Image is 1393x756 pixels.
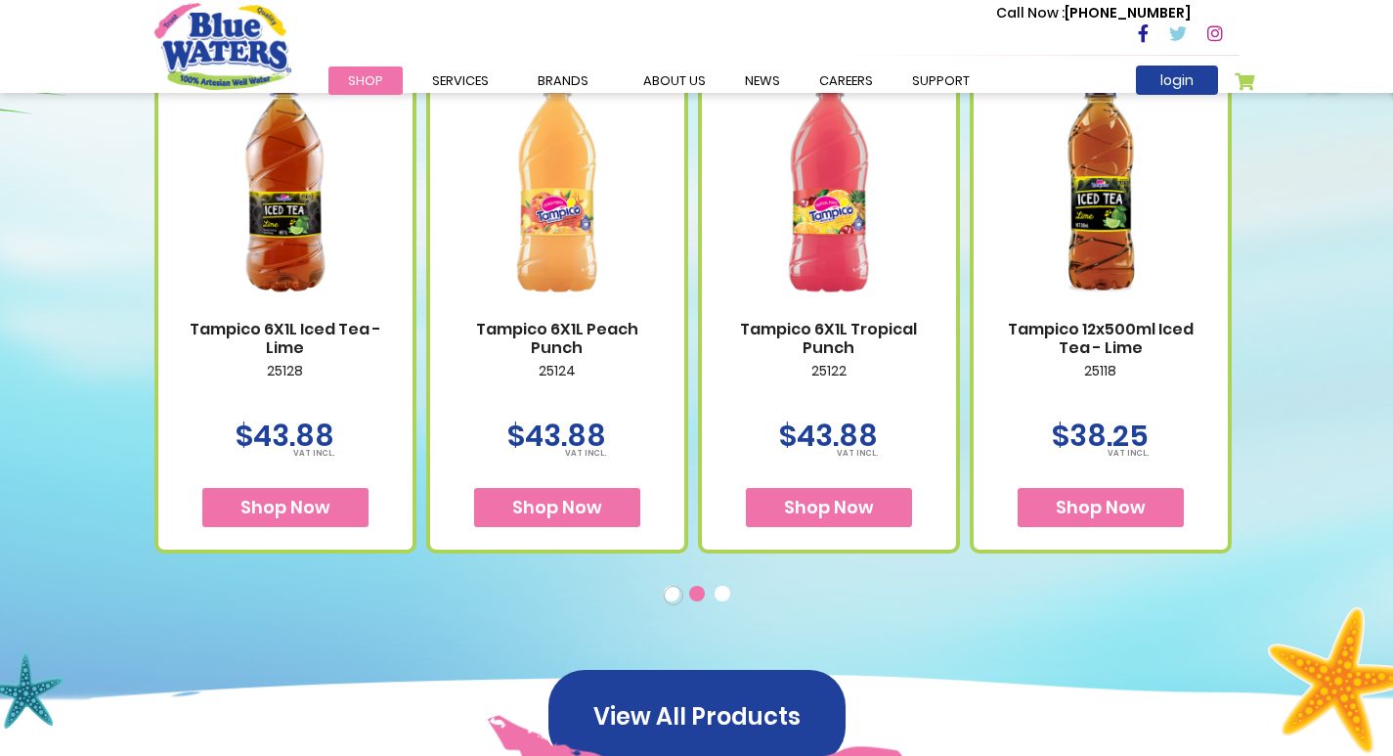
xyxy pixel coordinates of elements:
img: Tampico 6X1L Tropical Punch [721,50,936,319]
button: Shop Now [474,488,640,527]
span: Brands [538,71,588,90]
button: Shop Now [746,488,912,527]
span: Shop Now [512,495,602,519]
button: Shop Now [1018,488,1184,527]
img: Tampico 12x500ml Iced Tea - Lime [993,50,1208,319]
a: login [1136,66,1218,95]
span: Shop Now [240,495,330,519]
p: 25124 [450,363,665,404]
span: $38.25 [1052,415,1149,457]
p: [PHONE_NUMBER] [996,3,1191,23]
a: Tampico 6X1L Iced Tea - Lime [178,320,393,357]
span: Call Now : [996,3,1065,22]
span: $43.88 [779,415,878,457]
a: support [892,67,989,95]
span: $43.88 [507,415,606,457]
p: 25118 [993,363,1208,404]
button: 3 of 3 [715,586,734,605]
p: 25128 [178,363,393,404]
span: Shop Now [1056,495,1146,519]
a: Tampico 6X1L Tropical Punch [721,320,936,357]
a: View All Products [548,704,846,727]
button: Shop Now [202,488,369,527]
span: $43.88 [236,415,334,457]
span: Shop [348,71,383,90]
img: Tampico 6X1L Peach Punch [450,50,665,319]
button: 2 of 3 [689,586,709,605]
a: Tampico 6X1L Peach Punch [450,320,665,357]
a: about us [624,67,725,95]
p: 25122 [721,363,936,404]
a: store logo [154,3,291,89]
span: Services [432,71,489,90]
a: News [725,67,800,95]
a: careers [800,67,892,95]
img: Tampico 6X1L Iced Tea - Lime [178,50,393,319]
button: 1 of 3 [664,586,683,605]
a: Tampico 12x500ml Iced Tea - Lime [993,320,1208,357]
span: Shop Now [784,495,874,519]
